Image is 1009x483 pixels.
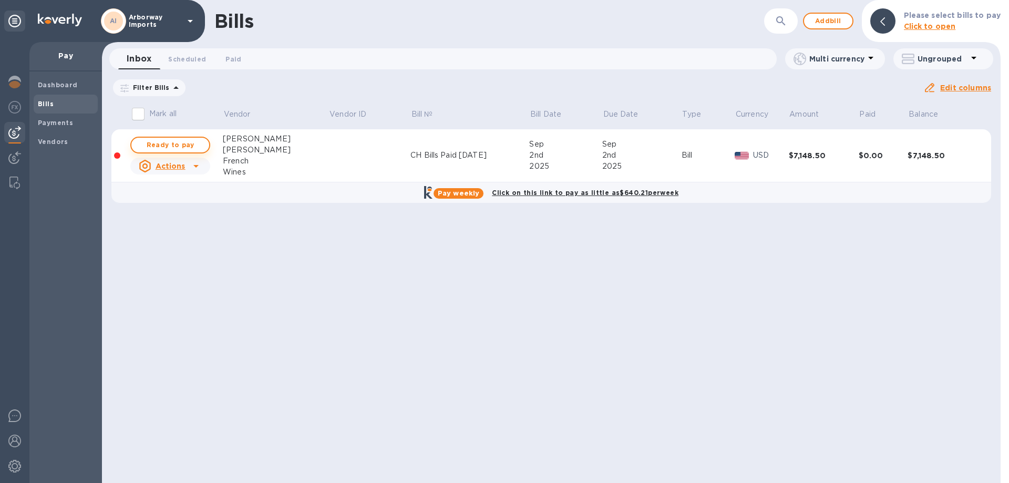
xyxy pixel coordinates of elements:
[330,109,380,120] span: Vendor ID
[224,109,251,120] p: Vendor
[735,152,749,159] img: USD
[603,109,639,120] p: Due Date
[223,167,328,178] div: Wines
[602,150,682,161] div: 2nd
[225,54,241,65] span: Paid
[224,109,264,120] span: Vendor
[38,50,94,61] p: Pay
[904,11,1001,19] b: Please select bills to pay
[129,14,181,28] p: Arborway Imports
[530,109,561,120] p: Bill Date
[223,145,328,156] div: [PERSON_NAME]
[411,109,447,120] span: Bill №
[859,150,908,161] div: $0.00
[38,81,78,89] b: Dashboard
[410,150,529,161] div: CH Bills Paid [DATE]
[330,109,366,120] p: Vendor ID
[529,161,602,172] div: 2025
[909,109,938,120] p: Balance
[859,109,876,120] p: Paid
[110,17,117,25] b: AI
[140,139,201,151] span: Ready to pay
[168,54,206,65] span: Scheduled
[38,14,82,26] img: Logo
[411,109,433,120] p: Bill №
[803,13,853,29] button: Addbill
[156,162,186,170] u: Actions
[127,52,151,66] span: Inbox
[529,139,602,150] div: Sep
[602,161,682,172] div: 2025
[682,150,735,161] div: Bill
[603,109,652,120] span: Due Date
[789,109,832,120] span: Amount
[789,109,819,120] p: Amount
[940,84,991,92] u: Edit columns
[223,133,328,145] div: [PERSON_NAME]
[682,109,701,120] p: Type
[909,109,952,120] span: Balance
[812,15,844,27] span: Add bill
[223,156,328,167] div: French
[736,109,768,120] p: Currency
[130,137,210,153] button: Ready to pay
[214,10,253,32] h1: Bills
[38,100,54,108] b: Bills
[438,189,479,197] b: Pay weekly
[682,109,715,120] span: Type
[789,150,859,161] div: $7,148.50
[918,54,967,64] p: Ungrouped
[529,150,602,161] div: 2nd
[602,139,682,150] div: Sep
[129,83,170,92] p: Filter Bills
[809,54,864,64] p: Multi currency
[38,138,68,146] b: Vendors
[38,119,73,127] b: Payments
[530,109,575,120] span: Bill Date
[492,189,678,197] b: Click on this link to pay as little as $640.21 per week
[753,150,789,161] p: USD
[859,109,889,120] span: Paid
[4,11,25,32] div: Unpin categories
[8,101,21,114] img: Foreign exchange
[904,22,956,30] b: Click to open
[908,150,977,161] div: $7,148.50
[149,108,177,119] p: Mark all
